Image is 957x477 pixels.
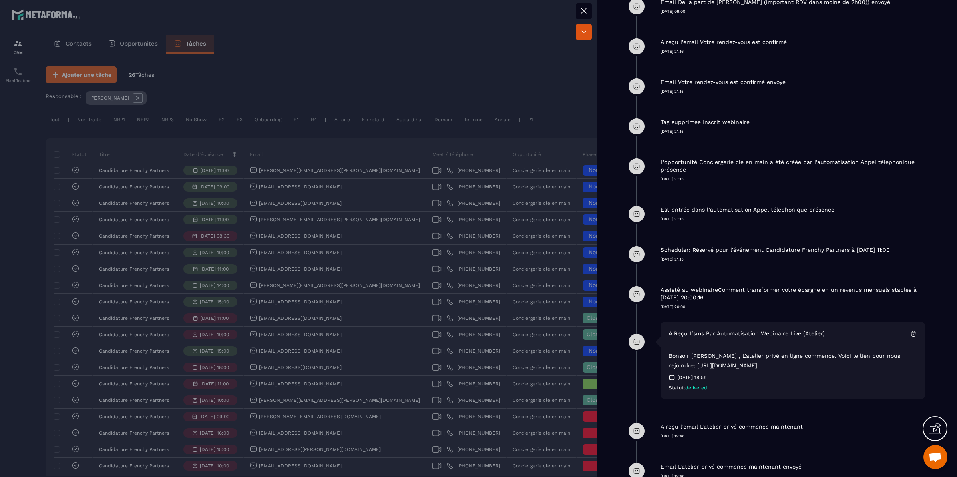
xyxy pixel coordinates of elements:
[677,374,706,381] p: [DATE] 19:56
[661,463,802,471] p: Email L'atelier privé commence maintenant envoyé
[669,341,915,370] p: Bonsoir [PERSON_NAME] , L'atelier privé en ligne commence. Voici le lien pour nous rejoindre: [UR...
[661,206,834,214] p: Est entrée dans l’automatisation Appel téléphonique présence
[661,49,925,54] p: [DATE] 21:16
[661,304,925,310] p: [DATE] 20:00
[669,330,825,337] p: A reçu l’sms par automatisation webinaire live (atelier)
[661,118,750,126] p: Tag supprimée Inscrit webinaire
[661,433,925,439] p: [DATE] 19:46
[661,78,786,86] p: Email Votre rendez-vous est confirmé envoyé
[661,38,787,46] p: A reçu l’email Votre rendez-vous est confirmé
[661,158,923,174] p: L'opportunité Conciergerie clé en main a été créée par l'automatisation Appel téléphonique présence
[661,176,925,182] p: [DATE] 21:15
[661,216,925,222] p: [DATE] 21:15
[661,246,890,254] p: Scheduler: Réservé pour l'événement Candidature Frenchy Partners à [DATE] 11:00
[661,129,925,134] p: [DATE] 21:15
[661,9,925,14] p: [DATE] 09:00
[669,385,917,391] div: Statut:
[685,385,707,391] span: delivered
[661,286,923,301] p: Assisté au webinaireComment transformer votre épargne en un revenus mensuels stables à [DATE] 20:...
[661,423,803,431] p: A reçu l’email L'atelier privé commence maintenant
[923,445,947,469] div: Ouvrir le chat
[661,89,925,94] p: [DATE] 21:15
[661,257,925,262] p: [DATE] 21:15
